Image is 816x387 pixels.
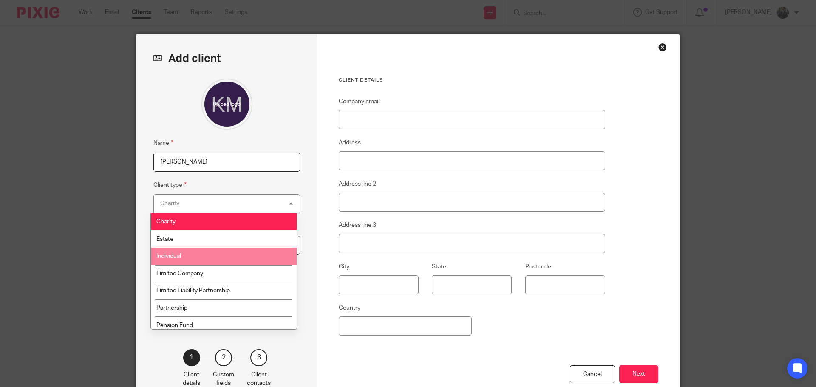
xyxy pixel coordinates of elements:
label: State [432,263,446,271]
div: 2 [215,349,232,366]
label: City [339,263,349,271]
div: 3 [250,349,267,366]
span: Limited Liability Partnership [156,288,230,294]
div: Charity [160,201,179,206]
span: Limited Company [156,271,203,277]
h3: Client details [339,77,605,84]
div: Cancel [570,365,615,384]
div: 1 [183,349,200,366]
h2: Add client [153,51,300,66]
div: Close this dialog window [658,43,667,51]
label: Address line 2 [339,180,376,188]
span: Pension Fund [156,322,193,328]
span: Estate [156,236,173,242]
label: Company email [339,97,380,106]
button: Next [619,365,658,384]
span: Individual [156,253,181,259]
label: Client type [153,180,187,190]
span: Charity [156,219,176,225]
label: Country [339,304,360,312]
label: Address line 3 [339,221,376,229]
span: Partnership [156,305,187,311]
label: Name [153,138,173,148]
label: Address [339,138,361,147]
label: Postcode [525,263,551,271]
